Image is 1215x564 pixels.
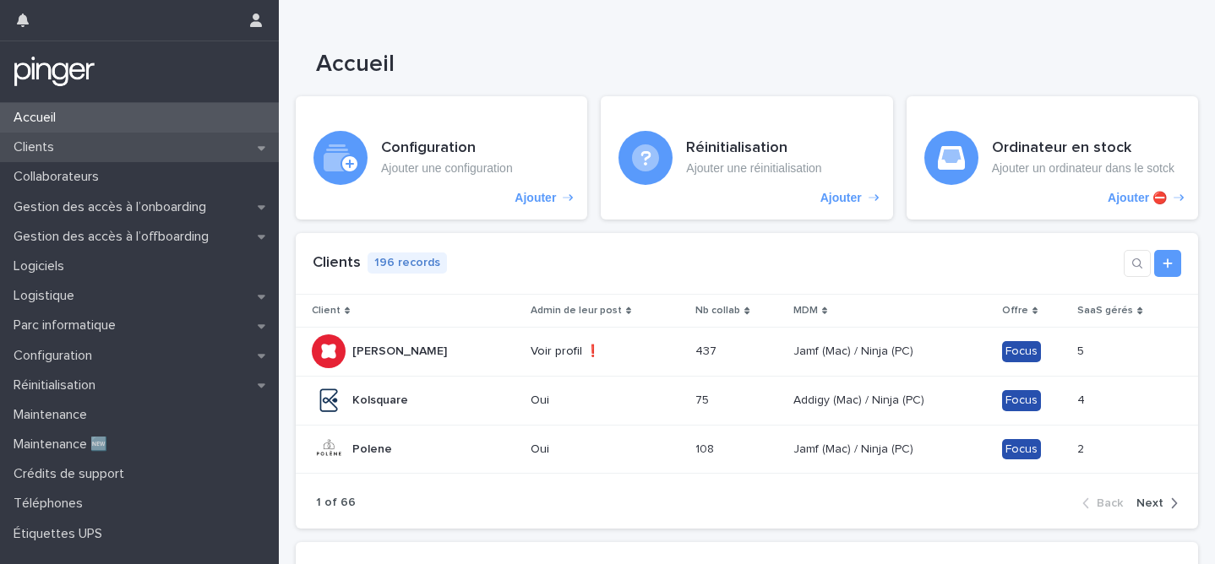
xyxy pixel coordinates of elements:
p: 75 [695,390,712,408]
p: Clients [7,139,68,155]
p: 108 [695,439,717,457]
p: Oui [531,442,672,457]
p: Logiciels [7,258,78,274]
span: Next [1136,497,1163,509]
p: Étiquettes UPS [7,526,116,542]
p: Oui [531,393,672,408]
p: Gestion des accès à l’onboarding [7,199,220,215]
p: 2 [1077,439,1087,457]
p: Nb collab [695,301,740,320]
p: Admin de leur post [531,301,622,320]
p: 437 [695,341,720,359]
tr: KolsquareKolsquare Oui7575 Addigy (Mac) / Ninja (PC)Addigy (Mac) / Ninja (PC) Focus44 [296,376,1198,425]
p: MDM [793,301,818,320]
p: Crédits de support [7,466,138,482]
p: Configuration [7,348,106,364]
h3: Ordinateur en stock [992,139,1174,158]
p: Offre [1002,301,1028,320]
button: Back [1082,496,1130,511]
p: Collaborateurs [7,169,112,185]
tr: PolenePolene Oui108108 Jamf (Mac) / Ninja (PC)Jamf (Mac) / Ninja (PC) Focus22 [296,425,1198,474]
p: [PERSON_NAME] [352,341,450,359]
p: Parc informatique [7,317,129,334]
div: Focus [1002,439,1041,460]
h3: Réinitialisation [686,139,821,158]
p: Addigy (Mac) / Ninja (PC) [793,390,928,408]
button: Next [1130,496,1178,511]
p: Réinitialisation [7,377,109,393]
p: Voir profil ❗ [531,344,672,359]
p: Accueil [7,110,69,126]
p: 4 [1077,390,1088,408]
a: Ajouter ⛔️ [907,96,1198,220]
p: Gestion des accès à l’offboarding [7,229,222,245]
a: Ajouter [601,96,892,220]
p: Ajouter un ordinateur dans le sotck [992,161,1174,176]
a: Add new record [1154,250,1181,277]
p: Kolsquare [352,390,411,408]
p: 196 records [368,252,447,274]
p: Maintenance [7,407,101,423]
a: Ajouter [296,96,587,220]
p: Jamf (Mac) / Ninja (PC) [793,439,917,457]
p: 5 [1077,341,1087,359]
p: 1 of 66 [316,496,356,510]
div: Focus [1002,341,1041,362]
p: Ajouter une réinitialisation [686,161,821,176]
h1: Accueil [316,51,1139,79]
tr: [PERSON_NAME][PERSON_NAME] Voir profil ❗437437 Jamf (Mac) / Ninja (PC)Jamf (Mac) / Ninja (PC) Foc... [296,327,1198,376]
p: Ajouter [820,191,862,205]
a: Clients [313,255,361,270]
p: Ajouter ⛔️ [1108,191,1167,205]
h3: Configuration [381,139,513,158]
p: Téléphones [7,496,96,512]
div: Focus [1002,390,1041,411]
p: Ajouter une configuration [381,161,513,176]
p: Ajouter [515,191,556,205]
p: Jamf (Mac) / Ninja (PC) [793,341,917,359]
p: Maintenance 🆕 [7,437,121,453]
span: Back [1097,497,1123,509]
p: Client [312,301,341,320]
p: Logistique [7,288,88,304]
p: SaaS gérés [1077,301,1133,320]
img: mTgBEunGTSyRkCgitkcU [14,55,95,89]
p: Polene [352,439,395,457]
